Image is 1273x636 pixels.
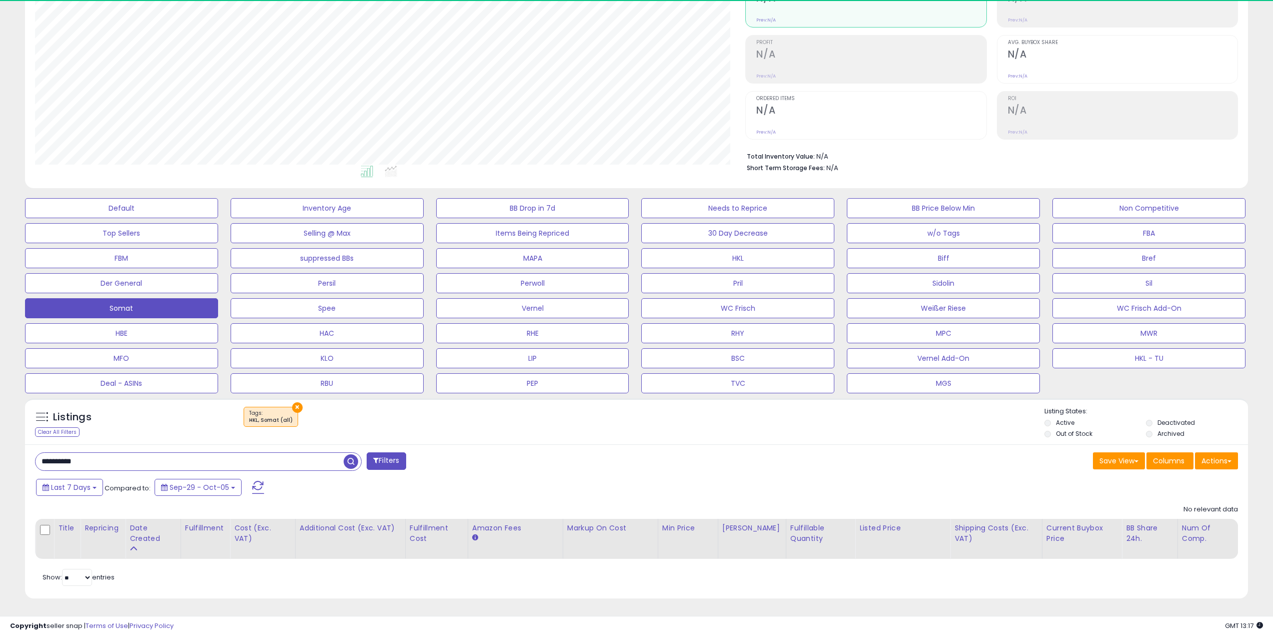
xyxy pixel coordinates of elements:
strong: Copyright [10,621,47,630]
button: Der General [25,273,218,293]
span: Last 7 Days [51,482,91,492]
label: Deactivated [1157,418,1195,427]
div: Repricing [85,523,121,533]
button: MPC [847,323,1040,343]
button: RHE [436,323,629,343]
button: KLO [231,348,424,368]
button: w/o Tags [847,223,1040,243]
button: Bref [1052,248,1245,268]
button: LIP [436,348,629,368]
small: Prev: N/A [756,129,776,135]
span: N/A [826,163,838,173]
button: Non Competitive [1052,198,1245,218]
button: Perwoll [436,273,629,293]
button: Sil [1052,273,1245,293]
span: ROI [1008,96,1237,102]
button: BB Drop in 7d [436,198,629,218]
div: Shipping Costs (Exc. VAT) [954,523,1038,544]
button: × [292,402,303,413]
h2: N/A [756,105,986,118]
div: Fulfillable Quantity [790,523,851,544]
span: Show: entries [43,572,115,582]
span: Avg. Buybox Share [1008,40,1237,46]
div: Fulfillment [185,523,226,533]
button: HKL [641,248,834,268]
h2: N/A [756,49,986,62]
button: FBM [25,248,218,268]
button: Last 7 Days [36,479,103,496]
button: Somat [25,298,218,318]
div: seller snap | | [10,621,174,631]
div: Num of Comp. [1182,523,1233,544]
button: MAPA [436,248,629,268]
button: Weißer Riese [847,298,1040,318]
button: Items Being Repriced [436,223,629,243]
div: Min Price [662,523,714,533]
span: Sep-29 - Oct-05 [170,482,229,492]
small: Prev: N/A [1008,73,1027,79]
a: Terms of Use [86,621,128,630]
div: Clear All Filters [35,427,80,437]
button: suppressed BBs [231,248,424,268]
b: Short Term Storage Fees: [747,164,825,172]
div: Title [58,523,76,533]
button: MFO [25,348,218,368]
div: Amazon Fees [472,523,559,533]
button: WC Frisch [641,298,834,318]
button: WC Frisch Add-On [1052,298,1245,318]
button: PEP [436,373,629,393]
div: Date Created [130,523,177,544]
button: Pril [641,273,834,293]
div: Markup on Cost [567,523,654,533]
p: Listing States: [1044,407,1248,416]
button: RBU [231,373,424,393]
div: HKL, Somat (all) [249,417,293,424]
button: Filters [367,452,406,470]
button: TVC [641,373,834,393]
button: Deal - ASINs [25,373,218,393]
small: Prev: N/A [756,17,776,23]
button: Default [25,198,218,218]
h5: Listings [53,410,92,424]
button: Save View [1093,452,1145,469]
span: Columns [1153,456,1184,466]
button: Vernel [436,298,629,318]
div: Additional Cost (Exc. VAT) [300,523,401,533]
button: 30 Day Decrease [641,223,834,243]
small: Prev: N/A [1008,17,1027,23]
div: Cost (Exc. VAT) [234,523,291,544]
button: BSC [641,348,834,368]
h2: N/A [1008,105,1237,118]
button: RHY [641,323,834,343]
button: Vernel Add-On [847,348,1040,368]
span: Compared to: [105,483,151,493]
div: Listed Price [859,523,946,533]
button: Spee [231,298,424,318]
button: HAC [231,323,424,343]
label: Active [1056,418,1074,427]
span: Profit [756,40,986,46]
span: Ordered Items [756,96,986,102]
li: N/A [747,150,1230,162]
label: Archived [1157,429,1184,438]
div: BB Share 24h. [1126,523,1173,544]
div: Current Buybox Price [1046,523,1117,544]
div: Fulfillment Cost [410,523,464,544]
th: The percentage added to the cost of goods (COGS) that forms the calculator for Min & Max prices. [563,519,658,559]
button: Sep-29 - Oct-05 [155,479,242,496]
span: Tags : [249,409,293,424]
small: Prev: N/A [756,73,776,79]
button: MGS [847,373,1040,393]
button: MWR [1052,323,1245,343]
button: Sidolin [847,273,1040,293]
button: HBE [25,323,218,343]
button: HKL - TU [1052,348,1245,368]
button: Needs to Reprice [641,198,834,218]
button: Inventory Age [231,198,424,218]
button: BB Price Below Min [847,198,1040,218]
button: Biff [847,248,1040,268]
label: Out of Stock [1056,429,1092,438]
b: Total Inventory Value: [747,152,815,161]
button: Columns [1146,452,1193,469]
div: No relevant data [1183,505,1238,514]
